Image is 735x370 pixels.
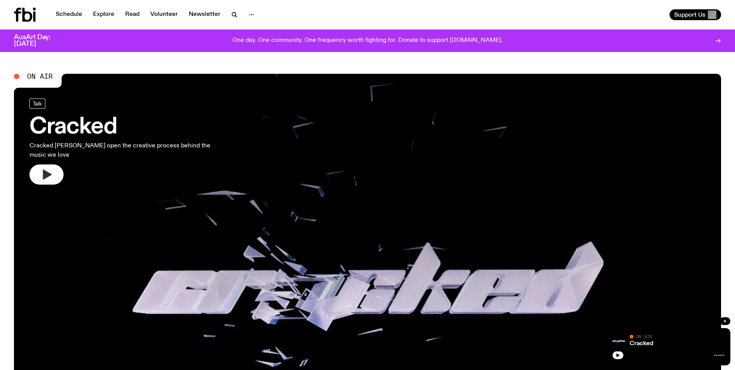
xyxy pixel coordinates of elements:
a: Newsletter [184,9,225,20]
span: Talk [33,100,42,106]
p: One day. One community. One frequency worth fighting for. Donate to support [DOMAIN_NAME]. [232,37,503,44]
h3: AusArt Day: [DATE] [14,34,64,47]
a: Volunteer [146,9,182,20]
a: Explore [88,9,119,20]
p: Cracked [PERSON_NAME] open the creative process behind the music we love [29,141,228,160]
span: On Air [27,73,53,80]
a: Talk [29,99,45,109]
button: Support Us [670,9,721,20]
span: Support Us [674,11,706,18]
span: On Air [636,334,652,339]
a: Read [120,9,144,20]
a: Schedule [51,9,87,20]
a: Cracked [630,341,653,347]
img: Logo for Podcast Cracked. Black background, with white writing, with glass smashing graphics [613,334,625,347]
a: CrackedCracked [PERSON_NAME] open the creative process behind the music we love [29,99,228,185]
h3: Cracked [29,116,228,138]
